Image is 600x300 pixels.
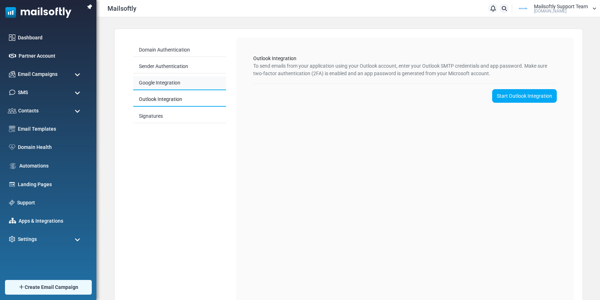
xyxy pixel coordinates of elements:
img: support-icon.svg [9,200,15,205]
a: Dashboard [18,34,84,42]
img: User Logo [514,3,532,14]
span: Mailsoftly Support Team [534,4,588,9]
img: domain-health-icon.svg [9,144,15,150]
span: To send emails from your application using your Outlook account, enter your Outlook SMTP credenti... [253,63,547,76]
span: [DOMAIN_NAME] [534,9,566,13]
a: Sender Authentication [133,60,226,73]
a: Support [17,199,84,207]
a: Start Outlook Integration [492,89,557,103]
img: workflow.svg [9,162,17,170]
img: sms-icon.png [9,89,15,96]
span: Settings [18,236,37,243]
a: Google Integration [133,76,226,90]
a: Email Templates [18,125,84,133]
a: User Logo Mailsoftly Support Team [DOMAIN_NAME] [514,3,596,14]
a: Apps & Integrations [19,217,84,225]
a: Domain Authentication [133,43,226,57]
span: translation missing: en.translations.outlook_integration [253,55,296,61]
img: campaigns-icon.png [9,71,15,77]
img: contacts-icon.svg [8,108,16,113]
a: Partner Account [19,52,84,60]
span: Create Email Campaign [25,284,78,291]
img: dashboard-icon.svg [9,34,15,41]
a: Automations [19,162,84,170]
span: translation missing: en.translations.outlook_integration [139,96,182,102]
a: Signatures [133,110,226,123]
span: Email Campaigns [18,71,57,78]
span: SMS [18,89,28,96]
img: landing_pages.svg [9,181,15,188]
a: Landing Pages [18,181,84,188]
img: settings-icon.svg [9,236,15,242]
a: Outlook Integration [133,93,226,107]
a: Domain Health [18,144,84,151]
img: email-templates-icon.svg [9,126,15,132]
span: Mailsoftly [107,4,136,13]
span: Contacts [18,107,39,115]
